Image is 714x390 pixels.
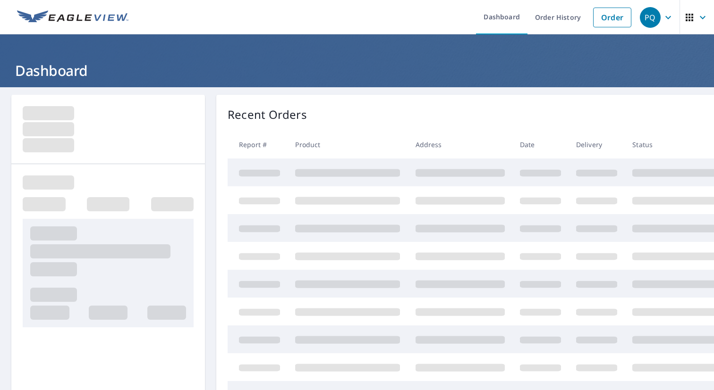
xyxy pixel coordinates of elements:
a: Order [593,8,631,27]
img: EV Logo [17,10,128,25]
th: Report # [228,131,288,158]
th: Product [288,131,408,158]
h1: Dashboard [11,61,703,80]
p: Recent Orders [228,106,307,123]
div: PQ [640,7,661,28]
th: Date [512,131,569,158]
th: Address [408,131,512,158]
th: Delivery [569,131,625,158]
